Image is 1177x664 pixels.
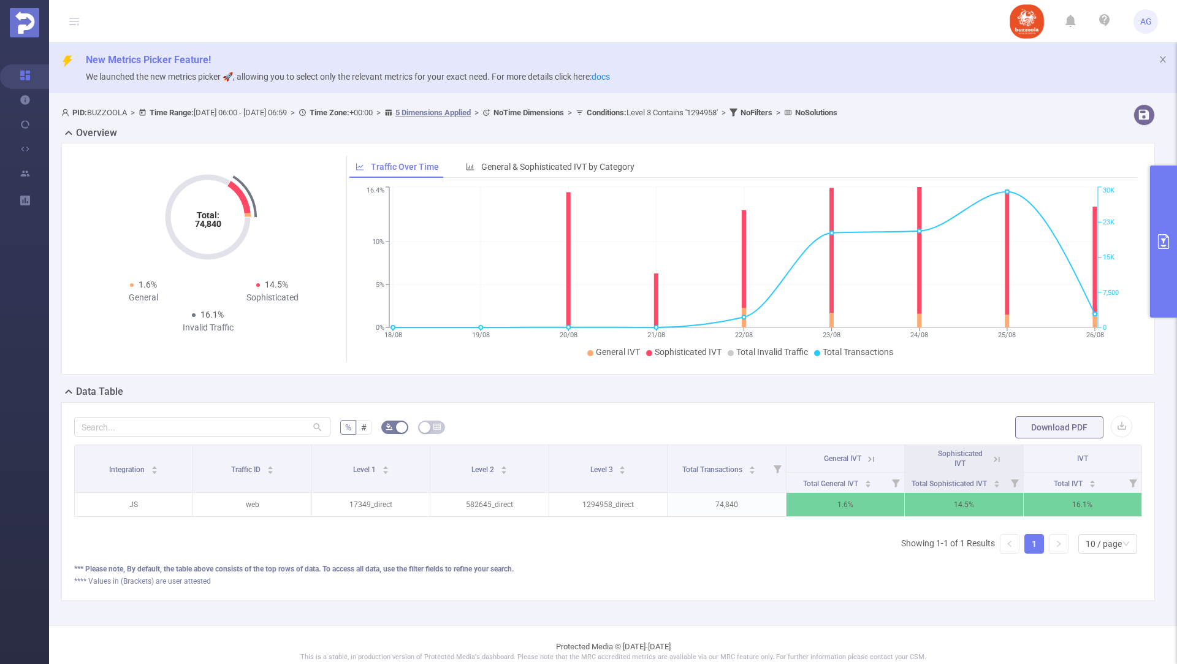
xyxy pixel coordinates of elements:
[500,469,507,473] i: icon: caret-down
[1000,534,1019,554] li: Previous Page
[592,72,610,82] a: docs
[596,347,640,357] span: General IVT
[267,469,273,473] i: icon: caret-down
[718,108,729,117] span: >
[1103,187,1114,195] tspan: 30K
[1103,254,1114,262] tspan: 15K
[384,331,402,339] tspan: 18/08
[109,465,147,474] span: Integration
[208,291,337,304] div: Sophisticated
[75,493,192,516] p: JS
[433,423,441,430] i: icon: table
[74,417,330,437] input: Search...
[267,464,273,468] i: icon: caret-up
[372,239,384,246] tspan: 10%
[231,465,262,474] span: Traffic ID
[150,108,194,117] b: Time Range:
[287,108,299,117] span: >
[367,187,384,195] tspan: 16.4%
[887,473,904,492] i: Filter menu
[994,483,1000,486] i: icon: caret-down
[139,280,157,289] span: 1.6%
[1103,218,1114,226] tspan: 23K
[10,8,39,37] img: Protected Media
[471,465,496,474] span: Level 2
[471,331,489,339] tspan: 19/08
[1159,55,1167,64] i: icon: close
[587,108,627,117] b: Conditions :
[559,331,577,339] tspan: 20/08
[1024,534,1044,554] li: 1
[373,108,384,117] span: >
[735,331,753,339] tspan: 22/08
[787,493,904,516] p: 1.6%
[143,321,272,334] div: Invalid Traffic
[736,347,808,357] span: Total Invalid Traffic
[655,347,722,357] span: Sophisticated IVT
[361,422,367,432] span: #
[79,291,208,304] div: General
[1049,534,1068,554] li: Next Page
[267,464,274,471] div: Sort
[1089,483,1095,486] i: icon: caret-down
[345,422,351,432] span: %
[382,464,389,471] div: Sort
[371,162,439,172] span: Traffic Over Time
[1103,289,1119,297] tspan: 7,500
[471,108,482,117] span: >
[823,331,840,339] tspan: 23/08
[619,464,626,471] div: Sort
[61,108,837,117] span: BUZZOOLA [DATE] 06:00 - [DATE] 06:59 +00:00
[647,331,665,339] tspan: 21/08
[564,108,576,117] span: >
[865,478,872,482] i: icon: caret-up
[493,108,564,117] b: No Time Dimensions
[590,465,615,474] span: Level 3
[353,465,378,474] span: Level 1
[376,281,384,289] tspan: 5%
[151,469,158,473] i: icon: caret-down
[619,464,626,468] i: icon: caret-up
[1086,535,1122,553] div: 10 / page
[1086,331,1103,339] tspan: 26/08
[386,423,393,430] i: icon: bg-colors
[619,469,626,473] i: icon: caret-down
[80,652,1146,663] p: This is a stable, in production version of Protected Media's dashboard. Please note that the MRC ...
[1077,454,1088,463] span: IVT
[1025,535,1043,553] a: 1
[86,54,211,66] span: New Metrics Picker Feature!
[430,493,548,516] p: 582645_direct
[1006,473,1023,492] i: Filter menu
[151,464,158,471] div: Sort
[481,162,634,172] span: General & Sophisticated IVT by Category
[500,464,507,468] i: icon: caret-up
[912,479,989,488] span: Total Sophisticated IVT
[901,534,995,554] li: Showing 1-1 of 1 Results
[910,331,928,339] tspan: 24/08
[76,384,123,399] h2: Data Table
[1140,9,1152,34] span: AG
[1089,478,1095,482] i: icon: caret-up
[1122,540,1130,549] i: icon: down
[938,449,983,468] span: Sophisticated IVT
[748,469,755,473] i: icon: caret-down
[865,483,872,486] i: icon: caret-down
[741,108,772,117] b: No Filters
[1124,473,1141,492] i: Filter menu
[127,108,139,117] span: >
[1006,540,1013,548] i: icon: left
[193,493,311,516] p: web
[748,464,756,471] div: Sort
[824,454,861,463] span: General IVT
[864,478,872,486] div: Sort
[682,465,744,474] span: Total Transactions
[905,493,1023,516] p: 14.5%
[310,108,349,117] b: Time Zone:
[1015,416,1103,438] button: Download PDF
[1103,324,1107,332] tspan: 0
[265,280,288,289] span: 14.5%
[74,563,1142,574] div: *** Please note, By default, the table above consists of the top rows of data. To access all data...
[1089,478,1096,486] div: Sort
[61,55,74,67] i: icon: thunderbolt
[195,219,221,229] tspan: 74,840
